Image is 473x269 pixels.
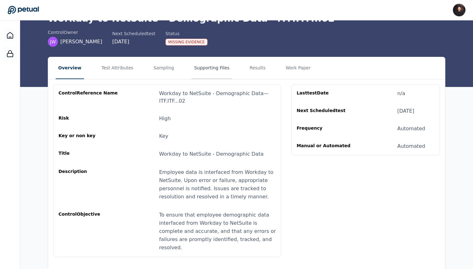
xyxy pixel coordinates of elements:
nav: Tabs [48,57,445,79]
a: Go to Dashboard [8,6,39,14]
div: Automated [397,125,425,132]
button: Sampling [151,57,177,79]
div: Key or non key [58,132,119,140]
div: [DATE] [112,38,155,46]
div: control Owner [48,29,102,35]
div: [DATE] [397,107,414,115]
a: Dashboard [3,28,18,43]
span: JW [50,39,56,45]
span: [PERSON_NAME] [60,38,102,46]
div: control Reference Name [58,90,119,105]
button: Overview [56,57,84,79]
div: Manual or Automated [297,143,357,150]
div: Next Scheduled test [112,30,155,37]
div: Last test Date [297,90,357,97]
div: Risk [58,115,119,122]
span: Workday to NetSuite - Demographic Data [159,151,264,157]
button: Test Attributes [99,57,136,79]
div: Workday to NetSuite - Demographic Data — ITF.ITF...02 [159,90,276,105]
button: Supporting Files [192,57,232,79]
div: High [159,115,171,122]
div: Automated [397,143,425,150]
div: Frequency [297,125,357,132]
div: Title [58,150,119,158]
button: Work Paper [283,57,313,79]
div: Key [159,132,168,140]
div: n/a [397,90,405,97]
div: To ensure that employee demographic data interfaced from Workday to NetSuite is complete and accu... [159,211,276,252]
img: James Lee [453,4,465,16]
div: control Objective [58,211,119,252]
div: Status [165,30,208,37]
a: SOC [3,46,18,61]
div: Missing Evidence [165,39,208,46]
div: Next Scheduled test [297,107,357,115]
div: Description [58,168,119,201]
div: Employee data is interfaced from Workday to NetSuite. Upon error or failure, appropriate personne... [159,168,276,201]
button: Results [247,57,268,79]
